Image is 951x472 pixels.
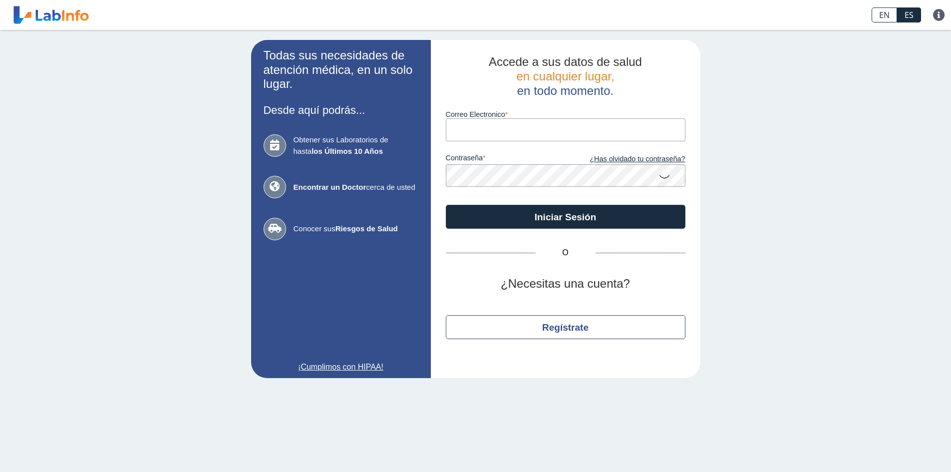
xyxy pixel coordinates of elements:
[294,182,418,193] span: cerca de usted
[294,134,418,157] span: Obtener sus Laboratorios de hasta
[446,205,685,229] button: Iniciar Sesión
[446,315,685,339] button: Regístrate
[264,104,418,116] h3: Desde aquí podrás...
[516,69,614,83] span: en cualquier lugar,
[446,277,685,291] h2: ¿Necesitas una cuenta?
[566,154,685,165] a: ¿Has olvidado tu contraseña?
[294,183,366,191] b: Encontrar un Doctor
[862,433,940,461] iframe: Help widget launcher
[517,84,614,97] span: en todo momento.
[446,154,566,165] label: contraseña
[335,224,398,233] b: Riesgos de Salud
[294,223,418,235] span: Conocer sus
[264,361,418,373] a: ¡Cumplimos con HIPAA!
[446,110,685,118] label: Correo Electronico
[264,48,418,91] h2: Todas sus necesidades de atención médica, en un solo lugar.
[872,7,897,22] a: EN
[897,7,921,22] a: ES
[489,55,642,68] span: Accede a sus datos de salud
[312,147,383,155] b: los Últimos 10 Años
[536,247,596,259] span: O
